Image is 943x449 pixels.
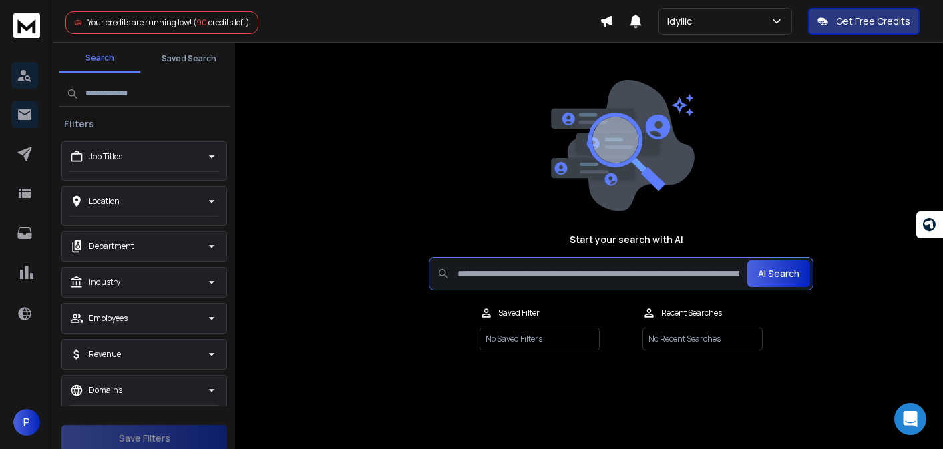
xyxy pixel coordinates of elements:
[808,8,920,35] button: Get Free Credits
[13,13,40,38] img: logo
[196,17,207,28] span: 90
[661,308,722,318] p: Recent Searches
[894,403,926,435] div: Open Intercom Messenger
[480,328,600,350] p: No Saved Filters
[747,260,810,287] button: AI Search
[89,151,122,162] p: Job Titles
[89,241,134,252] p: Department
[836,15,910,28] p: Get Free Credits
[89,313,128,324] p: Employees
[570,233,683,246] h1: Start your search with AI
[193,17,250,28] span: ( credits left)
[89,385,122,396] p: Domains
[667,15,697,28] p: Idyllic
[148,45,230,72] button: Saved Search
[89,196,120,207] p: Location
[89,277,120,288] p: Industry
[59,117,100,131] h3: Filters
[498,308,540,318] p: Saved Filter
[548,80,695,211] img: image
[13,409,40,436] button: P
[59,45,140,73] button: Search
[642,328,763,350] p: No Recent Searches
[87,17,192,28] span: Your credits are running low!
[89,349,121,360] p: Revenue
